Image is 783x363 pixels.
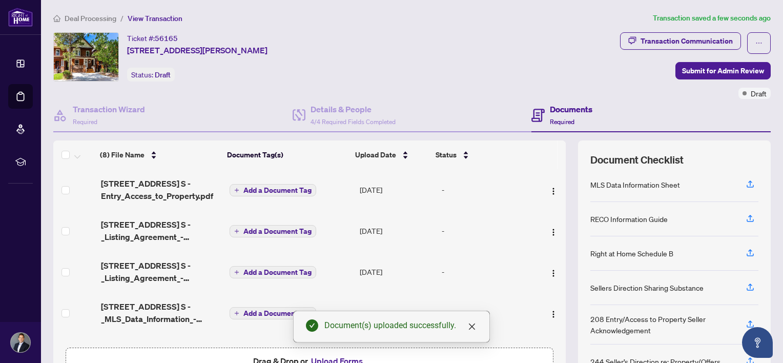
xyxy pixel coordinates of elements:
button: Logo [545,305,562,321]
div: MLS Data Information Sheet [590,179,680,190]
span: Draft [155,70,171,79]
th: Upload Date [351,140,432,169]
button: Add a Document Tag [230,266,316,279]
div: - [442,307,533,318]
img: Profile Icon [11,333,30,352]
span: Add a Document Tag [243,228,312,235]
button: Logo [545,181,562,198]
button: Open asap [742,327,773,358]
img: Logo [549,228,558,236]
div: - [442,225,533,236]
span: plus [234,311,239,316]
th: Status [431,140,529,169]
span: Required [73,118,97,126]
span: Add a Document Tag [243,187,312,194]
td: [DATE] [356,210,438,251]
span: 4/4 Required Fields Completed [311,118,396,126]
span: 56165 [155,34,178,43]
button: Logo [545,264,562,280]
img: Logo [549,187,558,195]
span: Required [550,118,574,126]
div: Transaction Communication [641,33,733,49]
button: Add a Document Tag [230,225,316,237]
button: Add a Document Tag [230,184,316,196]
span: [STREET_ADDRESS][PERSON_NAME] [127,44,267,56]
th: Document Tag(s) [223,140,351,169]
span: (8) File Name [100,149,145,160]
img: logo [8,8,33,27]
span: close [468,322,476,331]
button: Add a Document Tag [230,307,316,320]
span: plus [234,270,239,275]
button: Submit for Admin Review [675,62,771,79]
button: Add a Document Tag [230,266,316,278]
img: Logo [549,310,558,318]
span: check-circle [306,319,318,332]
span: Submit for Admin Review [682,63,764,79]
span: [STREET_ADDRESS] S - Entry_Access_to_Property.pdf [101,177,222,202]
span: Document Checklist [590,153,684,167]
button: Logo [545,223,562,239]
h4: Details & People [311,103,396,115]
div: Document(s) uploaded successfully. [324,319,477,332]
div: Sellers Direction Sharing Substance [590,282,704,293]
span: [STREET_ADDRESS] S -_Listing_Agreement_-__TRREB.pdf [101,259,222,284]
span: Upload Date [355,149,396,160]
span: Draft [751,88,767,99]
h4: Transaction Wizard [73,103,145,115]
img: Logo [549,269,558,277]
th: (8) File Name [96,140,223,169]
span: [STREET_ADDRESS] S -_MLS_Data_Information_-_TRREB.pdf [101,300,222,325]
span: plus [234,188,239,193]
li: / [120,12,123,24]
td: [DATE] [356,292,438,333]
span: plus [234,229,239,234]
button: Add a Document Tag [230,307,316,319]
span: Add a Document Tag [243,269,312,276]
button: Add a Document Tag [230,184,316,197]
span: Deal Processing [65,14,116,23]
div: Ticket #: [127,32,178,44]
div: - [442,184,533,195]
div: Right at Home Schedule B [590,248,673,259]
td: [DATE] [356,169,438,210]
h4: Documents [550,103,592,115]
div: 208 Entry/Access to Property Seller Acknowledgement [590,313,734,336]
span: View Transaction [128,14,182,23]
img: IMG-40775738_1.jpg [54,33,118,81]
div: - [442,266,533,277]
td: [DATE] [356,251,438,292]
span: Add a Document Tag [243,310,312,317]
article: Transaction saved a few seconds ago [653,12,771,24]
span: [STREET_ADDRESS] S -_Listing_Agreement_-__Authority_to_Offer_for_Sale.pdf [101,218,222,243]
span: Status [436,149,457,160]
span: ellipsis [755,39,763,47]
a: Close [466,321,478,332]
button: Transaction Communication [620,32,741,50]
div: RECO Information Guide [590,213,668,225]
div: Status: [127,68,175,82]
button: Add a Document Tag [230,225,316,238]
span: home [53,15,60,22]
